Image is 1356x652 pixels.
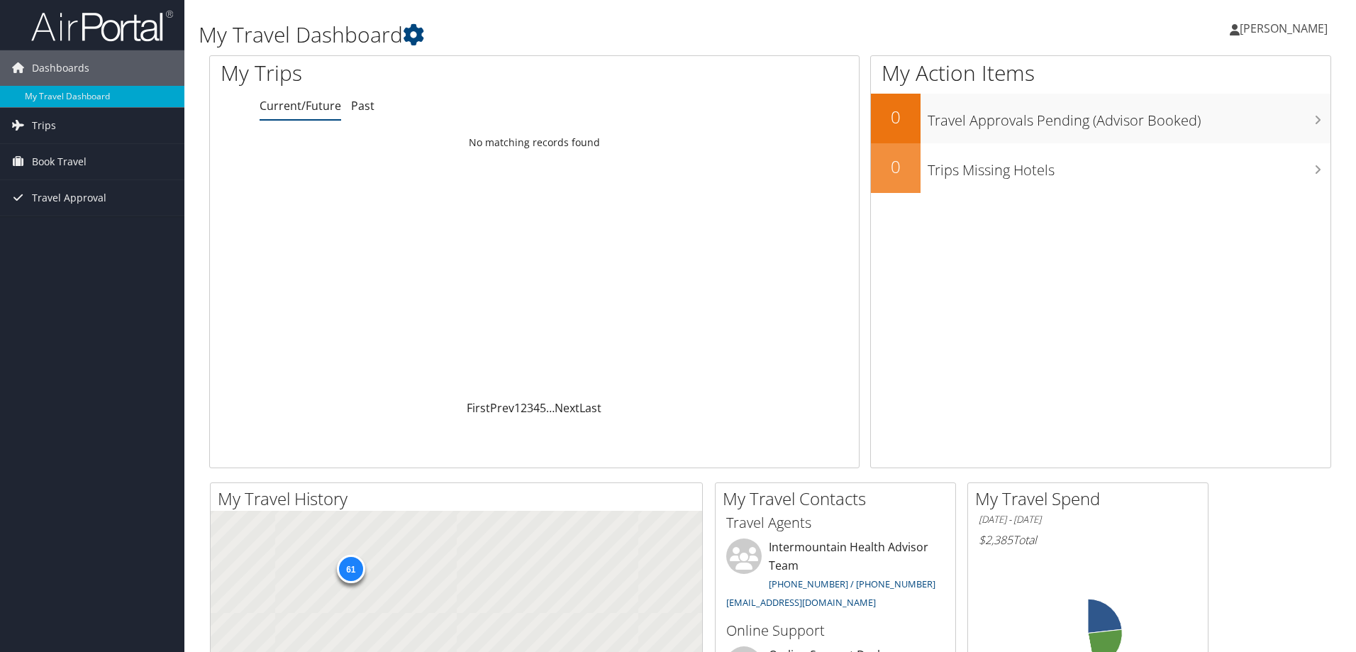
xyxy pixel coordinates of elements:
[31,9,173,43] img: airportal-logo.png
[769,578,935,590] a: [PHONE_NUMBER] / [PHONE_NUMBER]
[32,180,106,216] span: Travel Approval
[32,108,56,143] span: Trips
[533,400,540,416] a: 4
[726,596,876,609] a: [EMAIL_ADDRESS][DOMAIN_NAME]
[351,98,374,114] a: Past
[979,513,1197,526] h6: [DATE] - [DATE]
[726,513,945,533] h3: Travel Agents
[210,130,859,155] td: No matching records found
[32,144,87,179] span: Book Travel
[199,20,961,50] h1: My Travel Dashboard
[218,487,702,511] h2: My Travel History
[32,50,89,86] span: Dashboards
[221,58,578,88] h1: My Trips
[540,400,546,416] a: 5
[979,532,1013,548] span: $2,385
[928,104,1330,131] h3: Travel Approvals Pending (Advisor Booked)
[723,487,955,511] h2: My Travel Contacts
[928,153,1330,180] h3: Trips Missing Hotels
[871,58,1330,88] h1: My Action Items
[579,400,601,416] a: Last
[521,400,527,416] a: 2
[336,555,365,583] div: 61
[260,98,341,114] a: Current/Future
[871,105,921,129] h2: 0
[555,400,579,416] a: Next
[726,621,945,641] h3: Online Support
[871,94,1330,143] a: 0Travel Approvals Pending (Advisor Booked)
[514,400,521,416] a: 1
[1240,21,1328,36] span: [PERSON_NAME]
[719,538,952,614] li: Intermountain Health Advisor Team
[975,487,1208,511] h2: My Travel Spend
[546,400,555,416] span: …
[490,400,514,416] a: Prev
[979,532,1197,548] h6: Total
[1230,7,1342,50] a: [PERSON_NAME]
[871,143,1330,193] a: 0Trips Missing Hotels
[871,155,921,179] h2: 0
[527,400,533,416] a: 3
[467,400,490,416] a: First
